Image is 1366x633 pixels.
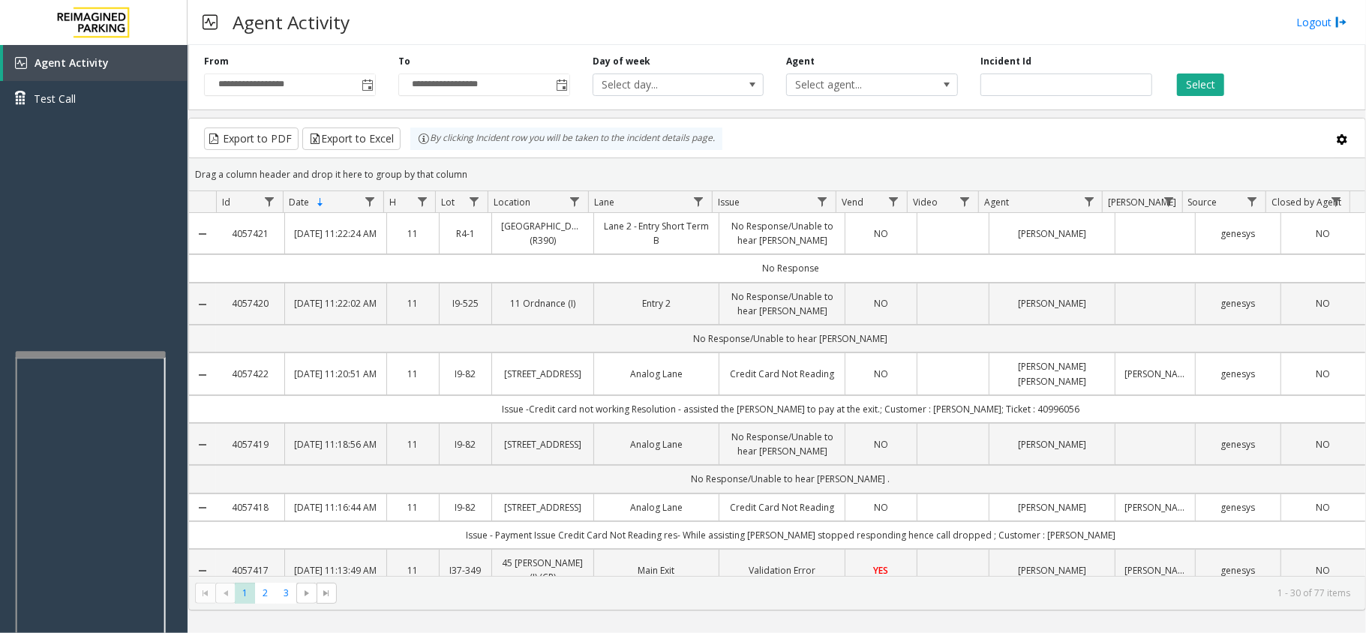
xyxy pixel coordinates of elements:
[1316,367,1330,380] span: NO
[412,191,432,211] a: H Filter Menu
[998,500,1106,514] a: [PERSON_NAME]
[449,367,482,381] a: I9-82
[874,501,888,514] span: NO
[1290,500,1356,514] a: NO
[501,367,584,381] a: [STREET_ADDRESS]
[1335,14,1347,30] img: logout
[294,226,377,241] a: [DATE] 11:22:24 AM
[998,359,1106,388] a: [PERSON_NAME] [PERSON_NAME]
[728,563,836,577] a: Validation Error
[1205,226,1271,241] a: genesys
[1177,73,1224,96] button: Select
[3,45,188,81] a: Agent Activity
[389,196,396,208] span: H
[603,219,710,247] a: Lane 2 - Entry Short Term B
[998,226,1106,241] a: [PERSON_NAME]
[204,127,299,150] button: Export to PDF
[884,191,904,211] a: Vend Filter Menu
[1271,196,1341,208] span: Closed by Agent
[442,196,455,208] span: Lot
[854,437,908,451] a: NO
[314,196,326,208] span: Sortable
[189,228,216,240] a: Collapse Details
[189,161,1365,187] div: Drag a column header and drop it here to group by that column
[302,127,401,150] button: Export to Excel
[449,296,482,310] a: I9-525
[216,325,1365,352] td: No Response/Unable to hear [PERSON_NAME]
[998,437,1106,451] a: [PERSON_NAME]
[718,196,740,208] span: Issue
[812,191,833,211] a: Issue Filter Menu
[1109,196,1177,208] span: [PERSON_NAME]
[501,556,584,584] a: 45 [PERSON_NAME] (I) (CP)
[225,437,275,451] a: 4057419
[553,74,569,95] span: Toggle popup
[501,219,584,247] a: [GEOGRAPHIC_DATA] (R390)
[449,563,482,577] a: I37-349
[854,563,908,577] a: YES
[955,191,975,211] a: Video Filter Menu
[998,296,1106,310] a: [PERSON_NAME]
[874,227,888,240] span: NO
[984,196,1009,208] span: Agent
[728,500,836,514] a: Credit Card Not Reading
[1290,226,1356,241] a: NO
[1326,191,1346,211] a: Closed by Agent Filter Menu
[501,500,584,514] a: [STREET_ADDRESS]
[1124,563,1187,577] a: [PERSON_NAME]
[294,296,377,310] a: [DATE] 11:22:02 AM
[565,191,585,211] a: Location Filter Menu
[294,563,377,577] a: [DATE] 11:13:49 AM
[1205,437,1271,451] a: genesys
[1316,501,1330,514] span: NO
[1290,437,1356,451] a: NO
[1290,563,1356,577] a: NO
[396,437,430,451] a: 11
[1290,296,1356,310] a: NO
[854,296,908,310] a: NO
[225,500,275,514] a: 4057418
[216,395,1365,423] td: Issue -Credit card not working Resolution - assisted the [PERSON_NAME] to pay at the exit.; Custo...
[360,191,380,211] a: Date Filter Menu
[320,587,332,599] span: Go to the last page
[501,296,584,310] a: 11 Ordnance (I)
[980,55,1031,68] label: Incident Id
[1205,296,1271,310] a: genesys
[1316,438,1330,451] span: NO
[418,133,430,145] img: infoIcon.svg
[396,500,430,514] a: 11
[874,438,888,451] span: NO
[15,57,27,69] img: 'icon'
[728,367,836,381] a: Credit Card Not Reading
[1242,191,1262,211] a: Source Filter Menu
[689,191,709,211] a: Lane Filter Menu
[225,296,275,310] a: 4057420
[225,4,357,40] h3: Agent Activity
[1158,191,1178,211] a: Parker Filter Menu
[913,196,938,208] span: Video
[204,55,229,68] label: From
[449,500,482,514] a: I9-82
[189,369,216,381] a: Collapse Details
[203,4,218,40] img: pageIcon
[603,437,710,451] a: Analog Lane
[1124,500,1187,514] a: [PERSON_NAME]
[1205,500,1271,514] a: genesys
[728,430,836,458] a: No Response/Unable to hear [PERSON_NAME]
[728,289,836,318] a: No Response/Unable to hear [PERSON_NAME]
[296,583,317,604] span: Go to the next page
[216,521,1365,549] td: Issue - Payment Issue Credit Card Not Reading res- While assisting [PERSON_NAME] stopped respondi...
[593,74,729,95] span: Select day...
[35,55,109,70] span: Agent Activity
[728,219,836,247] a: No Response/Unable to hear [PERSON_NAME]
[301,587,313,599] span: Go to the next page
[225,563,275,577] a: 4057417
[1316,297,1330,310] span: NO
[603,563,710,577] a: Main Exit
[1205,563,1271,577] a: genesys
[396,296,430,310] a: 11
[603,367,710,381] a: Analog Lane
[854,500,908,514] a: NO
[235,583,255,603] span: Page 1
[786,55,815,68] label: Agent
